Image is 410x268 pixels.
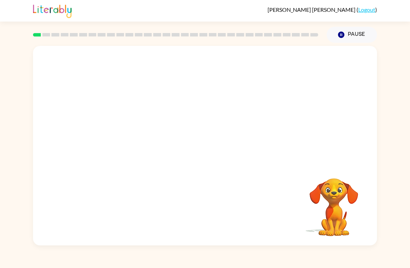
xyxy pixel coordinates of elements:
button: Pause [327,27,377,43]
a: Logout [358,6,375,13]
div: ( ) [268,6,377,13]
video: Your browser must support playing .mp4 files to use Literably. Please try using another browser. [299,168,369,237]
img: Literably [33,3,72,18]
span: [PERSON_NAME] [PERSON_NAME] [268,6,356,13]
